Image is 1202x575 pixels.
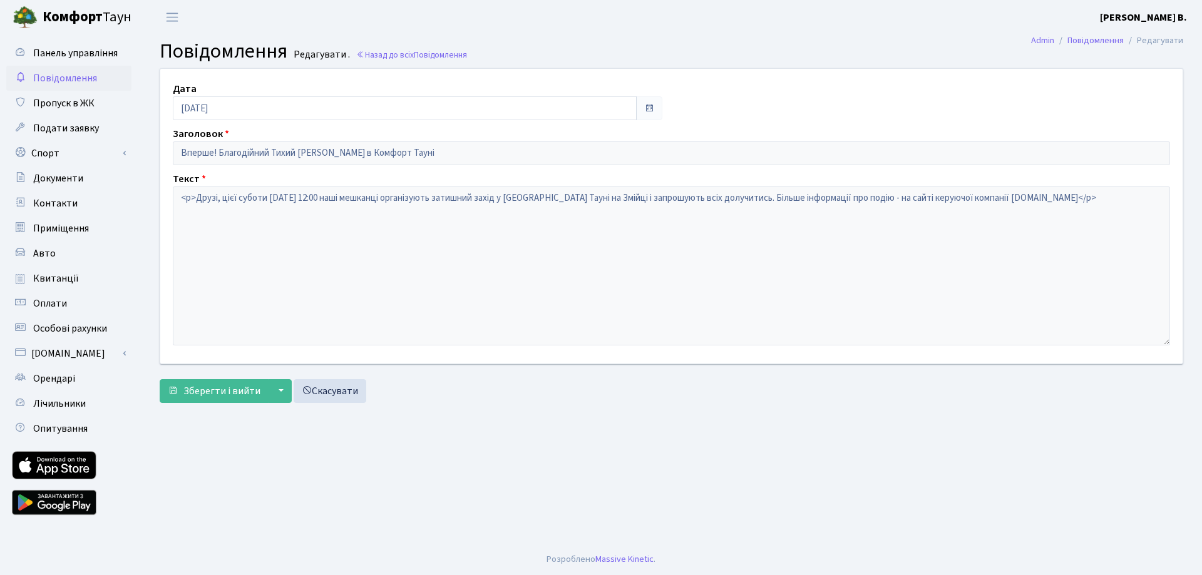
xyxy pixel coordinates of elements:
[33,372,75,385] span: Орендарі
[6,241,131,266] a: Авто
[6,191,131,216] a: Контакти
[183,384,260,398] span: Зберегти і вийти
[173,171,206,186] label: Текст
[33,121,99,135] span: Подати заявку
[33,171,83,185] span: Документи
[6,166,131,191] a: Документи
[1031,34,1054,47] a: Admin
[356,49,467,61] a: Назад до всіхПовідомлення
[43,7,103,27] b: Комфорт
[160,37,287,66] span: Повідомлення
[294,379,366,403] a: Скасувати
[43,7,131,28] span: Таун
[6,316,131,341] a: Особові рахунки
[157,7,188,28] button: Переключити навігацію
[1067,34,1124,47] a: Повідомлення
[173,126,229,141] label: Заголовок
[6,116,131,141] a: Подати заявку
[33,397,86,410] span: Лічильники
[6,366,131,391] a: Орендарі
[33,96,95,110] span: Пропуск в ЖК
[6,391,131,416] a: Лічильники
[6,341,131,366] a: [DOMAIN_NAME]
[33,272,79,285] span: Квитанції
[173,81,197,96] label: Дата
[547,552,655,566] div: Розроблено .
[6,141,131,166] a: Спорт
[1100,11,1187,24] b: [PERSON_NAME] В.
[595,552,654,566] a: Massive Kinetic
[33,221,89,235] span: Приміщення
[6,216,131,241] a: Приміщення
[173,186,1170,345] textarea: <p>Друзі, цієї суботи [DATE] 12:00 наші мешканці організують затишний захід у [GEOGRAPHIC_DATA] Т...
[291,49,350,61] small: Редагувати .
[6,416,131,441] a: Опитування
[13,5,38,30] img: logo.png
[6,41,131,66] a: Панель управління
[1124,34,1183,48] li: Редагувати
[160,379,269,403] button: Зберегти і вийти
[6,66,131,91] a: Повідомлення
[6,91,131,116] a: Пропуск в ЖК
[33,46,118,60] span: Панель управління
[33,297,67,310] span: Оплати
[6,291,131,316] a: Оплати
[1012,28,1202,54] nav: breadcrumb
[33,322,107,335] span: Особові рахунки
[33,247,56,260] span: Авто
[33,196,78,210] span: Контакти
[33,71,97,85] span: Повідомлення
[414,49,467,61] span: Повідомлення
[6,266,131,291] a: Квитанції
[1100,10,1187,25] a: [PERSON_NAME] В.
[33,422,88,435] span: Опитування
